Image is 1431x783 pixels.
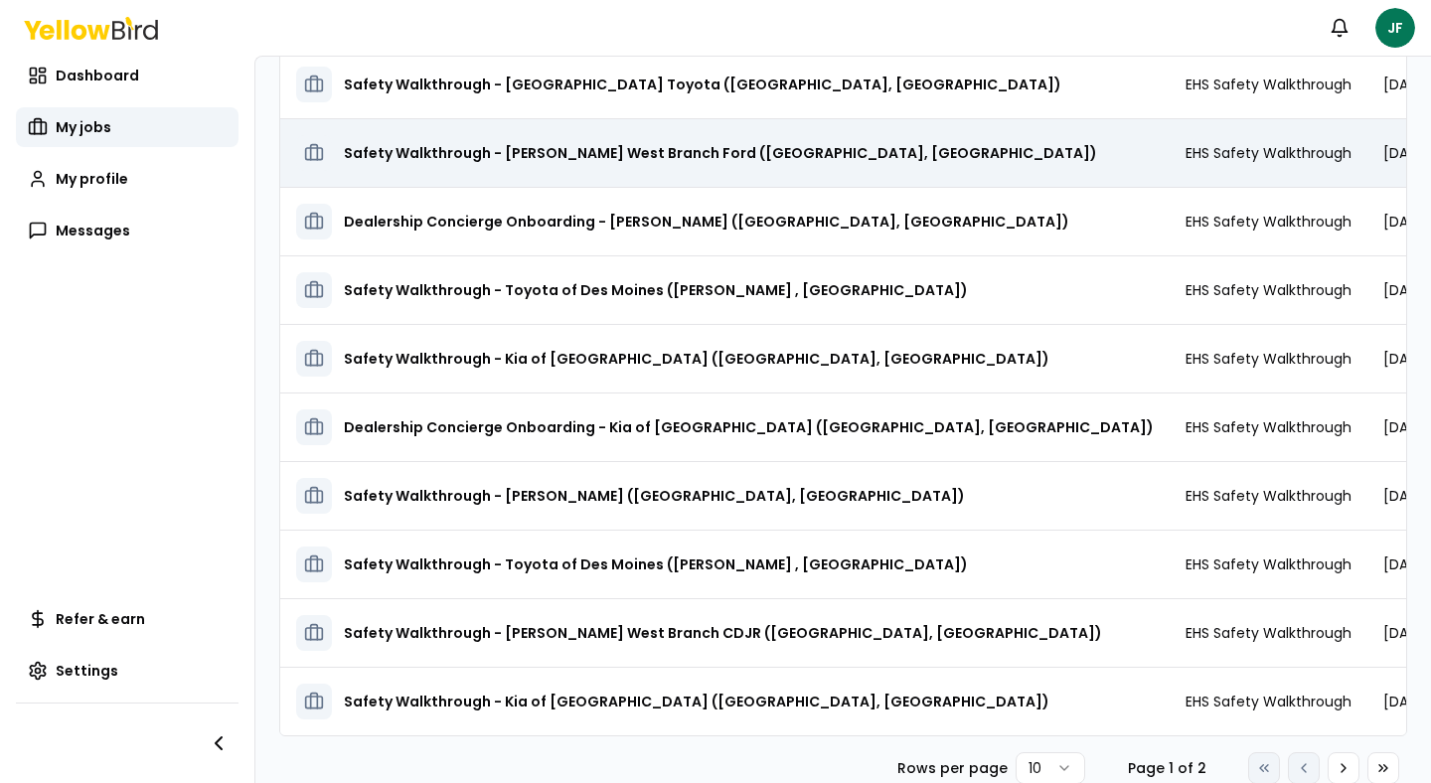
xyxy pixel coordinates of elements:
h3: Safety Walkthrough - Kia of [GEOGRAPHIC_DATA] ([GEOGRAPHIC_DATA], [GEOGRAPHIC_DATA]) [344,684,1049,719]
span: EHS Safety Walkthrough [1186,554,1351,574]
span: My jobs [56,117,111,137]
h3: Dealership Concierge Onboarding - [PERSON_NAME] ([GEOGRAPHIC_DATA], [GEOGRAPHIC_DATA]) [344,204,1069,239]
h3: Safety Walkthrough - [PERSON_NAME] West Branch Ford ([GEOGRAPHIC_DATA], [GEOGRAPHIC_DATA]) [344,135,1097,171]
h3: Dealership Concierge Onboarding - Kia of [GEOGRAPHIC_DATA] ([GEOGRAPHIC_DATA], [GEOGRAPHIC_DATA]) [344,409,1154,445]
span: [DATE] [1383,417,1430,437]
h3: Safety Walkthrough - Toyota of Des Moines ([PERSON_NAME] , [GEOGRAPHIC_DATA]) [344,547,968,582]
span: [DATE] [1383,692,1430,711]
span: [DATE] [1383,623,1430,643]
span: My profile [56,169,128,189]
a: Settings [16,651,238,691]
a: My profile [16,159,238,199]
span: Dashboard [56,66,139,85]
span: EHS Safety Walkthrough [1186,623,1351,643]
span: Messages [56,221,130,240]
span: JF [1375,8,1415,48]
span: Settings [56,661,118,681]
span: Refer & earn [56,609,145,629]
h3: Safety Walkthrough - [PERSON_NAME] West Branch CDJR ([GEOGRAPHIC_DATA], [GEOGRAPHIC_DATA]) [344,615,1102,651]
a: Refer & earn [16,599,238,639]
span: [DATE] [1383,554,1430,574]
a: Dashboard [16,56,238,95]
span: EHS Safety Walkthrough [1186,75,1351,94]
span: [DATE] [1383,349,1430,369]
span: EHS Safety Walkthrough [1186,212,1351,232]
span: EHS Safety Walkthrough [1186,349,1351,369]
span: EHS Safety Walkthrough [1186,692,1351,711]
span: EHS Safety Walkthrough [1186,280,1351,300]
span: EHS Safety Walkthrough [1186,417,1351,437]
span: [DATE] [1383,280,1430,300]
a: Messages [16,211,238,250]
span: [DATE] [1383,486,1430,506]
a: My jobs [16,107,238,147]
p: Rows per page [897,758,1008,778]
span: [DATE] [1383,75,1430,94]
h3: Safety Walkthrough - [PERSON_NAME] ([GEOGRAPHIC_DATA], [GEOGRAPHIC_DATA]) [344,478,965,514]
span: EHS Safety Walkthrough [1186,486,1351,506]
span: EHS Safety Walkthrough [1186,143,1351,163]
h3: Safety Walkthrough - [GEOGRAPHIC_DATA] Toyota ([GEOGRAPHIC_DATA], [GEOGRAPHIC_DATA]) [344,67,1061,102]
span: [DATE] [1383,143,1430,163]
span: [DATE] [1383,212,1430,232]
h3: Safety Walkthrough - Toyota of Des Moines ([PERSON_NAME] , [GEOGRAPHIC_DATA]) [344,272,968,308]
h3: Safety Walkthrough - Kia of [GEOGRAPHIC_DATA] ([GEOGRAPHIC_DATA], [GEOGRAPHIC_DATA]) [344,341,1049,377]
div: Page 1 of 2 [1117,758,1216,778]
